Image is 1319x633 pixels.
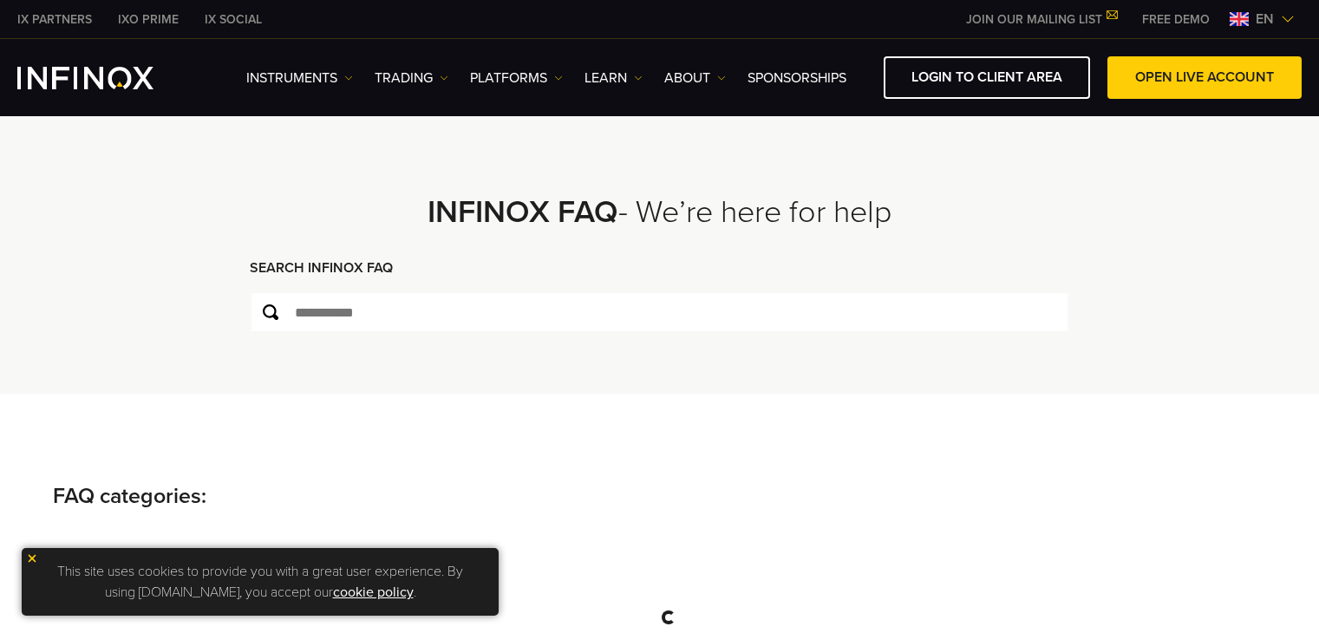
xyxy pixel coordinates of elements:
[333,584,414,601] a: cookie policy
[428,193,618,231] strong: INFINOX FAQ
[26,552,38,564] img: yellow close icon
[953,12,1129,27] a: JOIN OUR MAILING LIST
[205,193,1115,232] h2: - We’re here for help
[105,10,192,29] a: INFINOX
[470,68,563,88] a: PLATFORMS
[584,68,643,88] a: Learn
[192,10,275,29] a: INFINOX
[1107,56,1302,99] a: OPEN LIVE ACCOUNT
[748,68,846,88] a: SPONSORSHIPS
[4,10,105,29] a: INFINOX
[17,67,194,89] a: INFINOX Logo
[250,259,393,277] strong: SEARCH INFINOX FAQ
[1249,9,1281,29] span: en
[246,68,353,88] a: Instruments
[375,68,448,88] a: TRADING
[30,557,490,607] p: This site uses cookies to provide you with a great user experience. By using [DOMAIN_NAME], you a...
[884,56,1090,99] a: LOGIN TO CLIENT AREA
[53,480,1267,513] p: FAQ categories:
[1129,10,1223,29] a: INFINOX MENU
[664,68,726,88] a: ABOUT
